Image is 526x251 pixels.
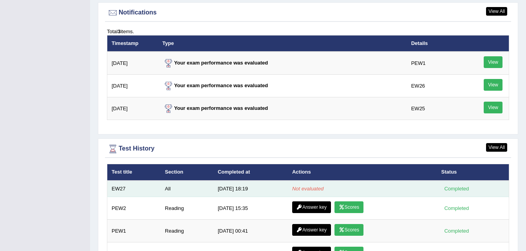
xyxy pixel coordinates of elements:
[107,28,509,35] div: Total items.
[213,164,288,181] th: Completed at
[484,79,503,91] a: View
[107,97,158,120] td: [DATE]
[437,164,509,181] th: Status
[107,197,161,220] td: PEW2
[407,52,462,75] td: PEW1
[407,97,462,120] td: EW25
[486,143,507,152] a: View All
[407,35,462,52] th: Details
[161,164,213,181] th: Section
[107,164,161,181] th: Test title
[163,105,268,111] strong: Your exam performance was evaluated
[163,82,268,88] strong: Your exam performance was evaluated
[107,181,161,197] td: EW27
[107,220,161,242] td: PEW1
[158,35,407,52] th: Type
[107,7,509,19] div: Notifications
[441,185,472,193] div: Completed
[107,143,509,155] div: Test History
[292,201,331,213] a: Answer key
[213,197,288,220] td: [DATE] 15:35
[107,75,158,97] td: [DATE]
[213,181,288,197] td: [DATE] 18:19
[161,197,213,220] td: Reading
[334,224,363,236] a: Scores
[484,102,503,113] a: View
[407,75,462,97] td: EW26
[161,220,213,242] td: Reading
[484,56,503,68] a: View
[292,224,331,236] a: Answer key
[288,164,437,181] th: Actions
[117,29,120,34] b: 3
[107,52,158,75] td: [DATE]
[486,7,507,16] a: View All
[334,201,363,213] a: Scores
[441,204,472,212] div: Completed
[107,35,158,52] th: Timestamp
[163,60,268,66] strong: Your exam performance was evaluated
[161,181,213,197] td: All
[213,220,288,242] td: [DATE] 00:41
[441,227,472,235] div: Completed
[292,186,324,192] em: Not evaluated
